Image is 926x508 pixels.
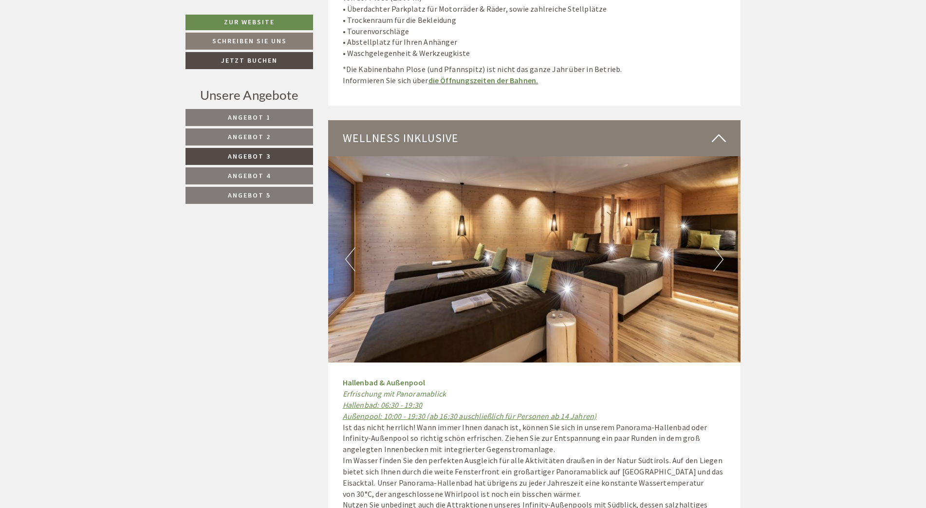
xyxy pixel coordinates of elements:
button: Next [713,247,723,272]
div: [DATE] [174,8,209,24]
a: Zur Website [185,15,313,30]
small: 17:40 [218,79,369,86]
div: Wellness inklusive [328,120,741,156]
div: Unsere Angebote [185,86,313,104]
a: Jetzt buchen [185,52,313,69]
u: Hallenbad: 06:30 - 19:30 Außenpool: 10:00 - 19:30 (ab 16:30 auschließlich für Personen ab 14 Jahren) [343,400,597,421]
span: Angebot 1 [228,113,271,122]
em: Erfrischung mit Panoramablick [343,389,597,421]
span: Angebot 4 [228,171,271,180]
button: Previous [345,247,355,272]
div: Guten Tag, wie können wir Ihnen helfen? [8,27,159,56]
span: Angebot 2 [228,132,271,141]
span: Angebot 5 [228,191,271,200]
div: Gibt es glutenfreies Essen? [271,91,376,120]
div: Sie [276,92,369,100]
button: Senden [325,256,384,273]
a: Schreiben Sie uns [185,33,313,50]
div: Können ebike in der Nähe gemietet werden? [213,58,376,88]
div: Sie [218,60,369,68]
div: [GEOGRAPHIC_DATA] [15,29,154,36]
strong: Hallenbad & Außenpool [343,378,426,387]
small: 17:39 [15,48,154,54]
a: die Öffnungszeiten der Bahnen. [428,75,538,85]
p: *Die Kabinenbahn Plose (und Pfannspitz) ist nicht das ganze Jahr über in Betrieb. Informieren Sie... [343,64,726,86]
span: Angebot 3 [228,152,271,161]
small: 17:40 [276,111,369,118]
